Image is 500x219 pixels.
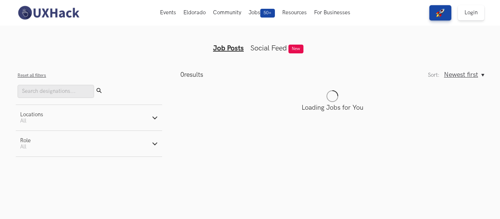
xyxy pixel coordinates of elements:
span: All [20,118,26,124]
button: Reset all filters [18,73,46,78]
img: UXHack-logo.png [16,5,81,20]
label: Sort: [428,72,440,78]
p: results [180,71,203,79]
button: RoleAll [16,131,162,156]
img: rocket [436,8,445,17]
span: All [20,144,26,150]
span: 0 [180,71,184,79]
span: 50+ [260,9,275,18]
ul: Tabs Interface [109,32,391,53]
button: Newest first, Sort: [444,71,484,79]
input: Search [18,85,94,98]
span: Newest first [444,71,478,79]
div: Role [20,137,31,144]
button: LocationsAll [16,105,162,131]
a: Job Posts [213,44,244,53]
a: Social Feed [250,44,287,53]
span: New [288,45,303,53]
div: Locations [20,112,43,118]
p: Loading Jobs for You [180,104,484,112]
a: Login [458,5,484,20]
